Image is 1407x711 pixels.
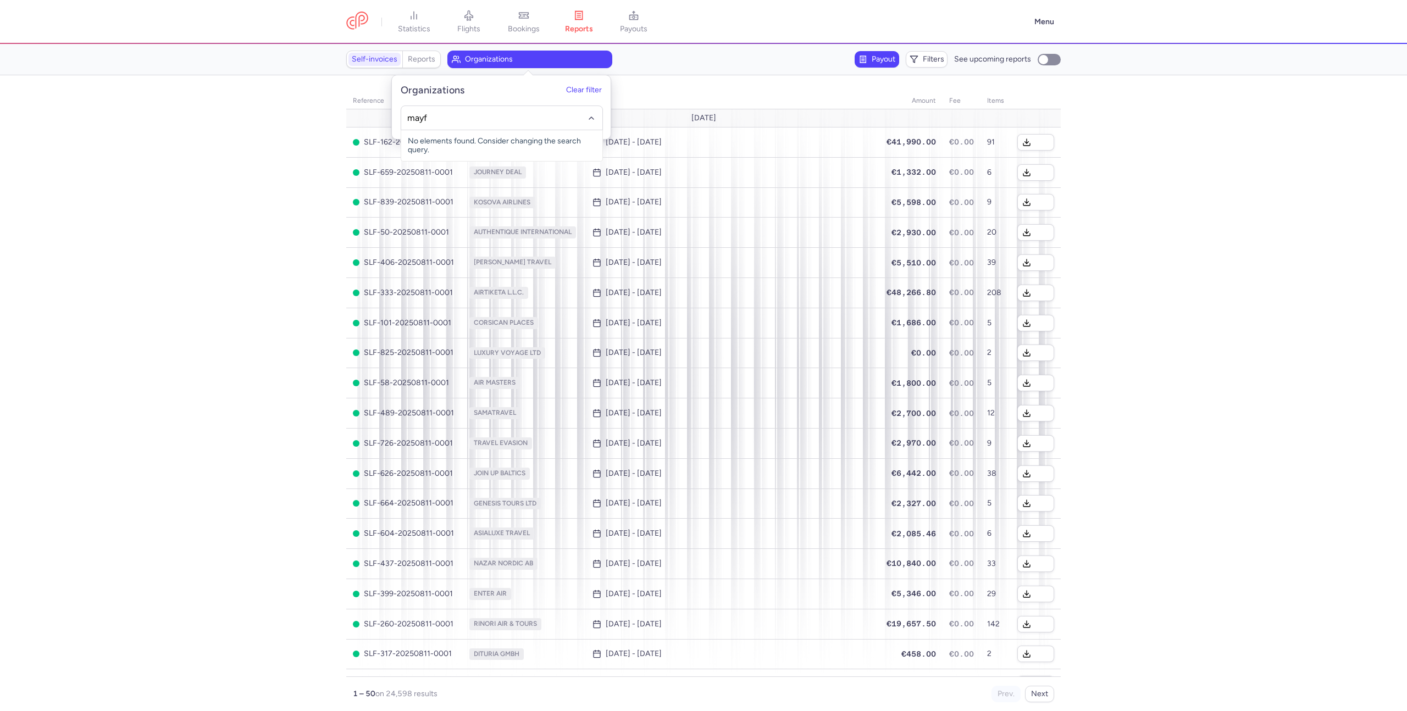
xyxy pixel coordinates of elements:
span: €0.00 [949,348,974,357]
a: Reports [405,53,439,66]
td: 9 [981,428,1011,458]
td: 33 [981,549,1011,579]
span: €0.00 [949,228,974,237]
time: [DATE] - [DATE] [606,138,662,147]
span: €0.00 [949,559,974,568]
button: Organizations [447,51,612,68]
span: SLF-399-20250811-0001 [353,590,456,598]
span: SLF-825-20250811-0001 [353,348,456,357]
span: €0.00 [949,529,974,538]
input: -searchbox [407,112,596,124]
a: Self-invoices [348,53,401,66]
span: SLF-839-20250811-0001 [353,198,456,207]
span: SLF-604-20250811-0001 [353,529,456,538]
span: on 24,598 results [375,689,437,698]
time: [DATE] - [DATE] [606,168,662,177]
span: RINORI AIR & TOURS [469,618,541,630]
h5: Organizations [401,84,465,97]
time: [DATE] - [DATE] [606,469,662,478]
td: 5 [981,488,1011,519]
span: €0.00 [949,379,974,387]
span: SLF-437-20250811-0001 [353,559,456,568]
span: SLF-406-20250811-0001 [353,258,456,267]
time: [DATE] - [DATE] [606,258,662,267]
th: amount [875,93,943,109]
time: [DATE] - [DATE] [606,559,662,568]
span: €2,930.00 [891,228,936,237]
span: €2,970.00 [891,438,936,447]
button: Next [1025,686,1054,702]
span: €0.00 [949,137,974,146]
td: 38 [981,458,1011,488]
span: No elements found. Consider changing the search query. [401,130,602,161]
button: Prev. [991,686,1021,702]
span: CORSICAN PLACES [469,317,538,329]
span: €0.00 [949,438,974,447]
span: bookings [508,24,540,34]
span: €0.00 [949,619,974,628]
span: See upcoming reports [954,55,1031,64]
time: [DATE] - [DATE] [606,348,662,357]
a: bookings [496,10,551,34]
time: [DATE] - [DATE] [606,198,662,207]
span: LUXURY VOYAGE LTD [469,347,545,359]
span: €2,327.00 [891,499,936,508]
time: [DATE] - [DATE] [606,590,662,598]
span: SLF-664-20250811-0001 [353,499,456,508]
span: JOURNEY DEAL [469,166,526,179]
strong: 1 – 50 [353,689,375,698]
span: [DATE] [691,114,716,123]
td: 12 [981,398,1011,429]
span: KOSOVA AIRLINES [469,197,535,209]
span: €0.00 [949,258,974,267]
span: €1,332.00 [891,168,936,176]
span: €5,598.00 [891,198,936,207]
time: [DATE] - [DATE] [606,319,662,327]
span: GENESIS TOURS LTD [469,498,541,510]
a: CitizenPlane red outlined logo [346,12,368,32]
span: €0.00 [911,348,936,357]
span: €0.00 [949,589,974,598]
span: SLF-333-20250811-0001 [353,288,456,297]
span: DITURIA GMBH [469,648,524,660]
button: Menu [1028,12,1061,32]
time: [DATE] - [DATE] [606,439,662,448]
td: 142 [981,609,1011,639]
span: €48,266.80 [887,288,936,297]
time: [DATE] - [DATE] [606,649,662,658]
span: €5,346.00 [891,589,936,598]
time: [DATE] - [DATE] [606,529,662,538]
td: 2 [981,639,1011,669]
span: €458.00 [901,649,936,658]
th: items [981,93,1011,109]
a: flights [441,10,496,34]
span: SLF-260-20250811-0001 [353,620,456,629]
td: 39 [981,248,1011,278]
span: SLF-626-20250811-0001 [353,469,456,478]
span: €2,085.46 [891,529,936,538]
span: flights [457,24,480,34]
span: NAZAR NORDIC AB [469,558,538,570]
span: €0.00 [949,318,974,327]
span: €19,657.50 [887,619,936,628]
td: 17 [981,669,1011,699]
span: €0.00 [949,469,974,477]
span: €0.00 [949,168,974,176]
span: ENTER AIR [469,588,511,600]
span: SLF-58-20250811-0001 [353,379,456,387]
th: reference [346,93,463,109]
td: 9 [981,187,1011,218]
span: SLF-162-20250811-0001 [353,138,456,147]
td: 208 [981,277,1011,308]
span: SLF-317-20250811-0001 [353,649,456,658]
span: Organizations [465,55,608,64]
td: 6 [981,157,1011,187]
span: payouts [620,24,647,34]
span: SLF-659-20250811-0001 [353,168,456,177]
span: SLF-489-20250811-0001 [353,409,456,418]
span: €0.00 [949,288,974,297]
span: JOIN UP BALTICS [469,468,530,480]
time: [DATE] - [DATE] [606,379,662,387]
span: €1,800.00 [891,379,936,387]
span: SLF-50-20250811-0001 [353,228,456,237]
